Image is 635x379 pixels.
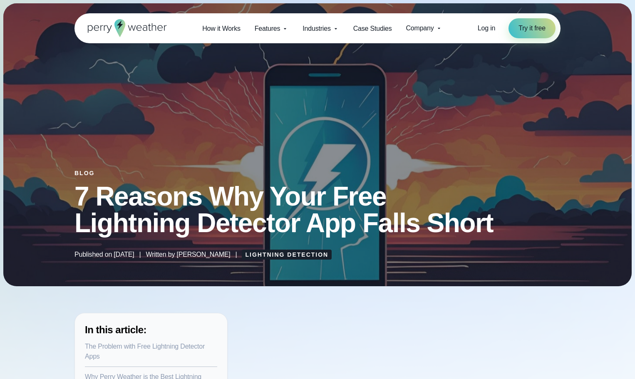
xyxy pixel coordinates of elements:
span: Features [255,24,280,34]
span: Log in [478,25,495,32]
span: Try it free [518,23,546,33]
iframe: Listen to a Podcast on Why Free Lightning Apps Fall Short Video [283,313,561,354]
h1: 7 Reasons Why Your Free Lightning Detector App Falls Short [74,183,561,236]
a: Try it free [508,18,556,38]
div: Blog [74,170,561,176]
a: Log in [478,23,495,33]
span: Company [406,23,434,33]
span: Written by [PERSON_NAME] [146,250,231,260]
h3: In this article: [85,323,217,337]
span: | [139,250,141,260]
a: Case Studies [346,20,399,37]
a: Lightning Detection [242,250,332,260]
span: Published on [DATE] [74,250,134,260]
span: Industries [303,24,330,34]
span: | [235,250,237,260]
span: How it Works [202,24,241,34]
a: The Problem with Free Lightning Detector Apps [85,343,205,360]
span: Case Studies [353,24,392,34]
a: How it Works [195,20,248,37]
